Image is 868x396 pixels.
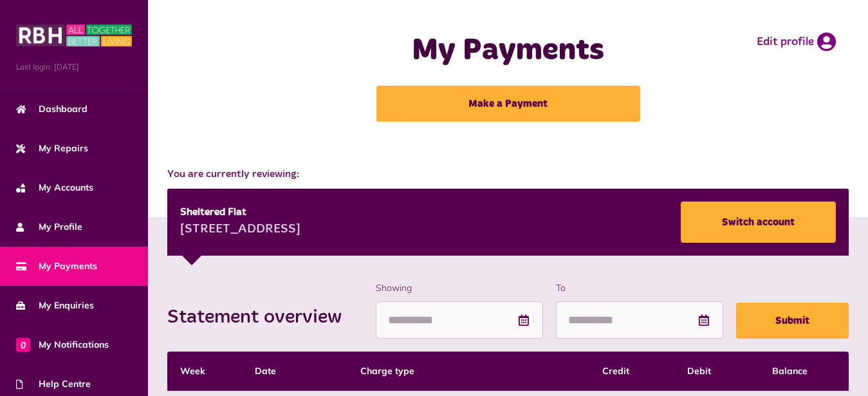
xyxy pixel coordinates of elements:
[167,167,849,182] span: You are currently reviewing:
[180,220,300,240] div: [STREET_ADDRESS]
[16,337,30,352] span: 0
[16,377,91,391] span: Help Centre
[16,23,132,48] img: MyRBH
[16,102,88,116] span: Dashboard
[376,86,640,122] a: Make a Payment
[16,181,93,194] span: My Accounts
[757,32,836,52] a: Edit profile
[180,205,300,220] div: Sheltered Flat
[16,220,82,234] span: My Profile
[681,202,836,243] a: Switch account
[16,61,132,73] span: Last login: [DATE]
[16,338,109,352] span: My Notifications
[341,32,676,70] h1: My Payments
[16,299,94,312] span: My Enquiries
[16,259,97,273] span: My Payments
[16,142,88,155] span: My Repairs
